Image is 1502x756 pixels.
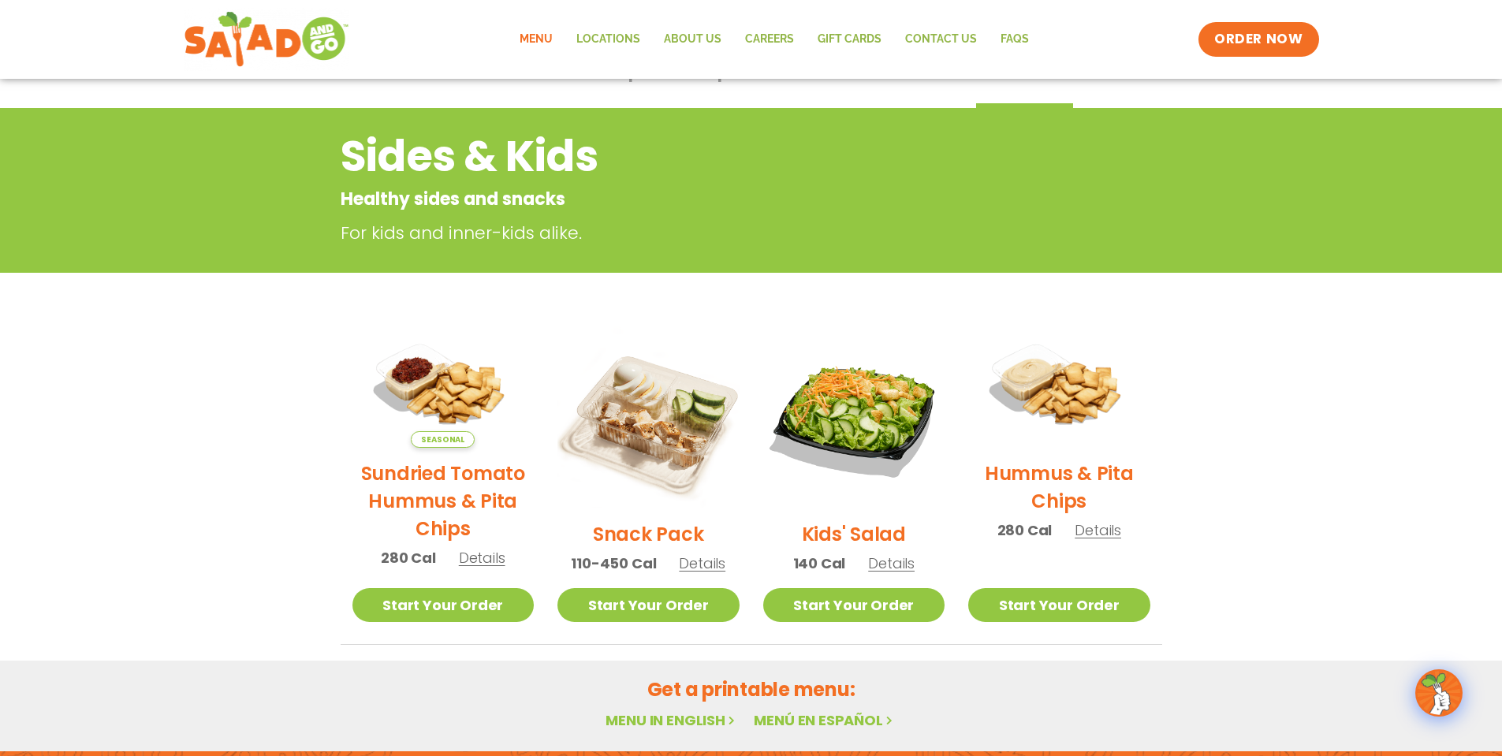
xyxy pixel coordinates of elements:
[352,588,535,622] a: Start Your Order
[341,186,1035,212] p: Healthy sides and snacks
[806,21,893,58] a: GIFT CARDS
[508,21,565,58] a: Menu
[893,21,989,58] a: Contact Us
[557,326,740,508] img: Product photo for Snack Pack
[341,55,1162,109] div: Tabbed content
[763,326,945,508] img: Product photo for Kids’ Salad
[652,21,733,58] a: About Us
[411,431,475,448] span: Seasonal
[459,548,505,568] span: Details
[1417,671,1461,715] img: wpChatIcon
[341,220,1042,246] p: For kids and inner-kids alike.
[1214,30,1303,49] span: ORDER NOW
[793,553,846,574] span: 140 Cal
[679,553,725,573] span: Details
[606,710,738,730] a: Menu in English
[341,676,1162,703] h2: Get a printable menu:
[381,547,436,568] span: 280 Cal
[593,520,704,548] h2: Snack Pack
[997,520,1053,541] span: 280 Cal
[1075,520,1121,540] span: Details
[868,553,915,573] span: Details
[1198,22,1318,57] a: ORDER NOW
[571,553,656,574] span: 110-450 Cal
[557,588,740,622] a: Start Your Order
[184,8,350,71] img: new-SAG-logo-768×292
[754,710,896,730] a: Menú en español
[508,21,1041,58] nav: Menu
[763,588,945,622] a: Start Your Order
[968,588,1150,622] a: Start Your Order
[565,21,652,58] a: Locations
[989,21,1041,58] a: FAQs
[352,460,535,542] h2: Sundried Tomato Hummus & Pita Chips
[968,460,1150,515] h2: Hummus & Pita Chips
[341,125,1035,188] h2: Sides & Kids
[802,520,906,548] h2: Kids' Salad
[733,21,806,58] a: Careers
[352,326,535,448] img: Product photo for Sundried Tomato Hummus & Pita Chips
[968,326,1150,448] img: Product photo for Hummus & Pita Chips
